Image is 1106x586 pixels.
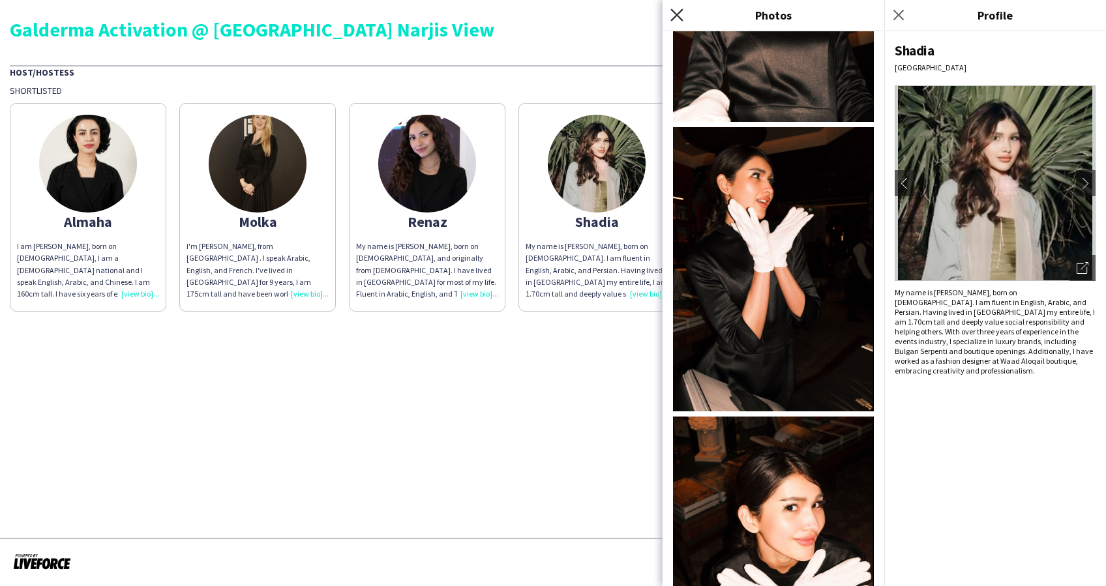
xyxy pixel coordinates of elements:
[356,216,498,227] div: Renaz
[187,241,329,300] div: I'm [PERSON_NAME], from [GEOGRAPHIC_DATA] . I speak Arabic, English, and French. I've lived in [G...
[548,115,646,212] img: thumb-672a4f785de2f.jpeg
[378,115,476,212] img: thumb-66e5d0fb24c9f.jpeg
[895,85,1096,281] img: Crew avatar or photo
[10,20,1096,39] div: Galderma Activation @ [GEOGRAPHIC_DATA] Narjis View
[1069,255,1096,281] div: Open photos pop-in
[17,241,159,300] div: I am [PERSON_NAME], born on [DEMOGRAPHIC_DATA], I am a [DEMOGRAPHIC_DATA] national and I speak En...
[10,85,1096,96] div: Shortlisted
[526,241,668,300] div: My name is [PERSON_NAME], born on [DEMOGRAPHIC_DATA]. I am fluent in English, Arabic, and Persian...
[356,241,498,300] div: My name is [PERSON_NAME], born on [DEMOGRAPHIC_DATA], and originally from [DEMOGRAPHIC_DATA]. I h...
[673,127,874,412] img: Crew photo 995074
[10,65,1096,78] div: Host/Hostess
[526,216,668,227] div: Shadia
[895,287,1096,375] div: My name is [PERSON_NAME], born on [DEMOGRAPHIC_DATA]. I am fluent in English, Arabic, and Persian...
[17,216,159,227] div: Almaha
[663,7,884,23] h3: Photos
[13,552,71,570] img: Powered by Liveforce
[209,115,306,212] img: thumb-66fc3cc8af0b7.jpeg
[187,216,329,227] div: Molka
[884,7,1106,23] h3: Profile
[39,115,137,212] img: thumb-6cf3761b-a91a-4e67-9ce6-6902d294ea4f.jpg
[895,63,1096,72] div: [GEOGRAPHIC_DATA]
[895,42,1096,59] div: Shadia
